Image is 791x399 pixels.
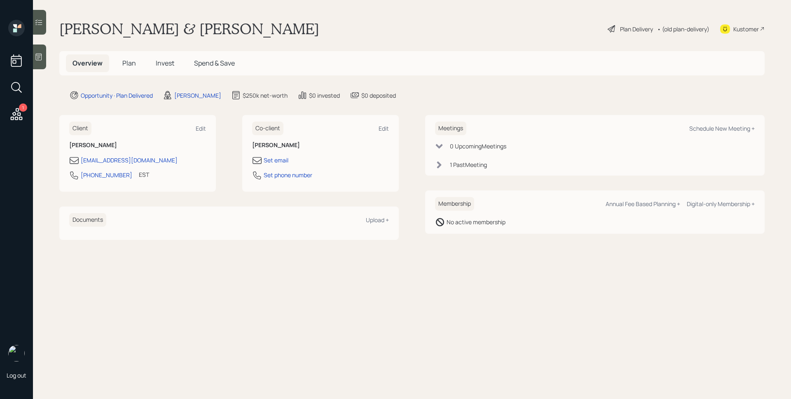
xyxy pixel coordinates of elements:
[81,171,132,179] div: [PHONE_NUMBER]
[689,124,755,132] div: Schedule New Meeting +
[606,200,680,208] div: Annual Fee Based Planning +
[366,216,389,224] div: Upload +
[19,103,27,112] div: 1
[196,124,206,132] div: Edit
[122,59,136,68] span: Plan
[252,122,283,135] h6: Co-client
[657,25,709,33] div: • (old plan-delivery)
[309,91,340,100] div: $0 invested
[243,91,288,100] div: $250k net-worth
[447,218,505,226] div: No active membership
[733,25,759,33] div: Kustomer
[69,142,206,149] h6: [PERSON_NAME]
[264,156,288,164] div: Set email
[252,142,389,149] h6: [PERSON_NAME]
[69,213,106,227] h6: Documents
[7,371,26,379] div: Log out
[450,160,487,169] div: 1 Past Meeting
[435,197,474,211] h6: Membership
[264,171,312,179] div: Set phone number
[379,124,389,132] div: Edit
[620,25,653,33] div: Plan Delivery
[174,91,221,100] div: [PERSON_NAME]
[450,142,506,150] div: 0 Upcoming Meeting s
[73,59,103,68] span: Overview
[81,91,153,100] div: Opportunity · Plan Delivered
[435,122,466,135] h6: Meetings
[361,91,396,100] div: $0 deposited
[687,200,755,208] div: Digital-only Membership +
[81,156,178,164] div: [EMAIL_ADDRESS][DOMAIN_NAME]
[194,59,235,68] span: Spend & Save
[59,20,319,38] h1: [PERSON_NAME] & [PERSON_NAME]
[69,122,91,135] h6: Client
[8,345,25,361] img: james-distasi-headshot.png
[139,170,149,179] div: EST
[156,59,174,68] span: Invest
